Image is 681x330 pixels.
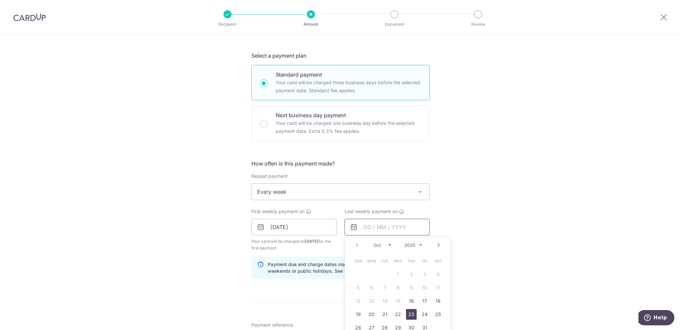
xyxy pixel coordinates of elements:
a: 22 [393,309,403,320]
p: Document [370,21,419,28]
p: Next business day payment [276,111,421,119]
a: 24 [419,309,430,320]
span: Thursday [406,256,417,266]
span: Every week [252,184,429,200]
p: Recipient [203,21,252,28]
img: CardUp [13,13,46,21]
a: 16 [406,296,417,306]
span: Your card will be charged on [251,238,337,251]
a: 17 [419,296,430,306]
span: Saturday [433,256,443,266]
p: Standard payment [276,71,421,79]
span: Wednesday [393,256,403,266]
a: 19 [353,309,363,320]
p: Payment due and charge dates may be adjusted if it falls on weekends or public holidays. See fina... [268,261,424,274]
a: 18 [433,296,443,306]
span: Last weekly payment on [344,208,398,215]
a: Next [435,241,443,249]
label: Repeat payment [251,173,288,179]
input: DD / MM / YYYY [344,219,430,235]
p: Your card will be charged one business day before the selected payment date. Extra 0.3% fee applies. [276,119,421,135]
p: Your card will be charged three business days before the selected payment date. Standard fee appl... [276,79,421,95]
span: Sunday [353,256,363,266]
a: 23 [406,309,417,320]
h5: How often is this payment made? [251,160,430,167]
p: Amount [286,21,336,28]
a: 21 [379,309,390,320]
h5: Select a payment plan [251,52,430,60]
p: Review [454,21,503,28]
a: 20 [366,309,377,320]
span: Every week [251,183,430,200]
a: 25 [433,309,443,320]
span: [DATE] [305,239,319,244]
input: DD / MM / YYYY [251,219,337,235]
span: First weekly payment on [251,208,305,215]
iframe: Opens a widget where you can find more information [638,310,674,327]
span: Friday [419,256,430,266]
span: Monday [366,256,377,266]
span: Payment reference [251,322,293,328]
span: Tuesday [379,256,390,266]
